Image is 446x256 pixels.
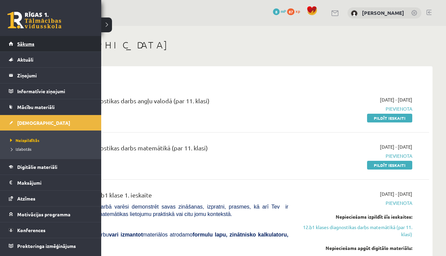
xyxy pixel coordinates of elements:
[287,8,295,15] span: 87
[8,138,39,143] span: Neizpildītās
[9,115,93,131] a: [DEMOGRAPHIC_DATA]
[380,96,412,103] span: [DATE] - [DATE]
[9,238,93,254] a: Proktoringa izmēģinājums
[9,52,93,67] a: Aktuāli
[299,224,412,238] a: 12.b1 klases diagnostikas darbs matemātikā (par 11. klasi)
[8,137,94,143] a: Neizpildītās
[9,36,93,51] a: Sākums
[299,199,412,207] span: Pievienota
[273,8,286,14] a: 8 mP
[17,164,57,170] span: Digitālie materiāli
[109,232,143,237] b: vari izmantot
[51,96,288,109] div: 12.b1 klases diagnostikas darbs angļu valodā (par 11. klasi)
[296,8,300,14] span: xp
[51,232,288,245] span: Veicot pārbaudes darbu materiālos atrodamo
[362,9,404,16] a: [PERSON_NAME]
[299,245,412,252] div: Nepieciešams apgūt digitālo materiālu:
[7,12,61,29] a: Rīgas 1. Tālmācības vidusskola
[17,41,34,47] span: Sākums
[9,99,93,115] a: Mācību materiāli
[9,207,93,222] a: Motivācijas programma
[8,146,31,152] span: Izlabotās
[17,104,55,110] span: Mācību materiāli
[51,190,288,203] div: Matemātika JK 12.b1 klase 1. ieskaite
[17,83,93,99] legend: Informatīvie ziņojumi
[17,120,70,126] span: [DEMOGRAPHIC_DATA]
[299,152,412,159] span: Pievienota
[17,68,93,83] legend: Ziņojumi
[380,143,412,150] span: [DATE] - [DATE]
[17,211,71,217] span: Motivācijas programma
[17,227,46,233] span: Konferences
[17,195,35,202] span: Atzīmes
[40,39,433,51] h1: [DEMOGRAPHIC_DATA]
[51,204,288,217] span: [PERSON_NAME] darbā varēsi demonstrēt savas zināšanas, izpratni, prasmes, kā arī Tev ir iespēja d...
[273,8,280,15] span: 8
[9,83,93,99] a: Informatīvie ziņojumi
[367,114,412,122] a: Pildīt ieskaiti
[17,175,93,190] legend: Maksājumi
[9,175,93,190] a: Maksājumi
[8,146,94,152] a: Izlabotās
[9,191,93,206] a: Atzīmes
[351,10,358,17] img: Justīne Everte
[9,159,93,175] a: Digitālie materiāli
[367,161,412,170] a: Pildīt ieskaiti
[17,57,33,63] span: Aktuāli
[9,68,93,83] a: Ziņojumi
[287,8,303,14] a: 87 xp
[17,243,76,249] span: Proktoringa izmēģinājums
[9,222,93,238] a: Konferences
[299,213,412,220] div: Nepieciešams izpildīt šīs ieskaites:
[281,8,286,14] span: mP
[51,143,288,156] div: 12.b1 klases diagnostikas darbs matemātikā (par 11. klasi)
[380,190,412,197] span: [DATE] - [DATE]
[299,105,412,112] span: Pievienota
